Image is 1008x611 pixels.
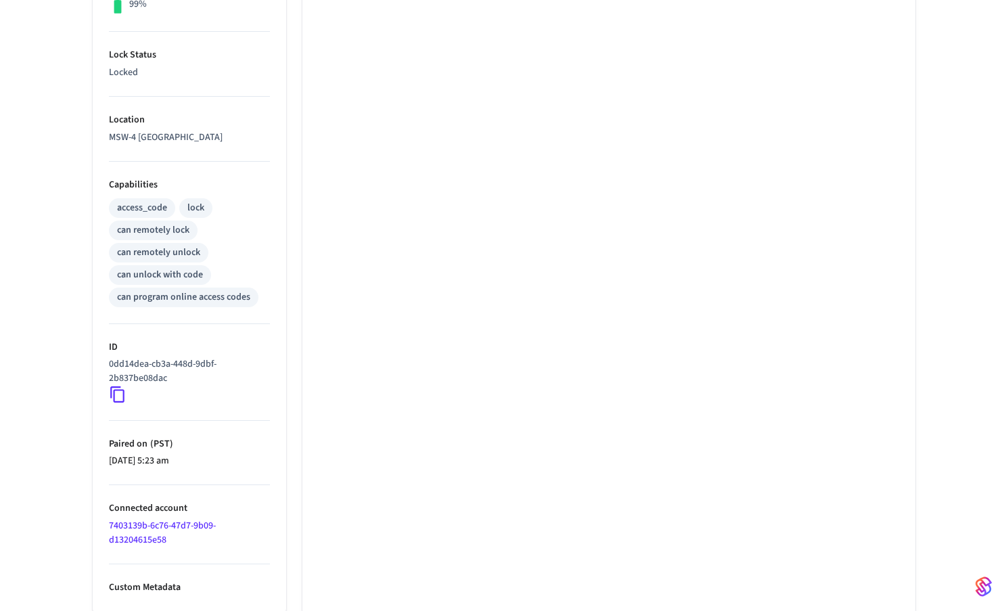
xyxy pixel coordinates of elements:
p: Capabilities [109,178,270,192]
p: Locked [109,66,270,80]
div: access_code [117,201,167,215]
p: 0dd14dea-cb3a-448d-9dbf-2b837be08dac [109,357,265,386]
div: lock [187,201,204,215]
div: can remotely lock [117,223,189,237]
p: Paired on [109,437,270,451]
div: can unlock with code [117,268,203,282]
p: Custom Metadata [109,581,270,595]
div: can remotely unlock [117,246,200,260]
img: SeamLogoGradient.69752ec5.svg [976,576,992,597]
a: 7403139b-6c76-47d7-9b09-d13204615e58 [109,519,216,547]
div: can program online access codes [117,290,250,304]
p: MSW-4 [GEOGRAPHIC_DATA] [109,131,270,145]
p: [DATE] 5:23 am [109,454,270,468]
p: ID [109,340,270,355]
span: ( PST ) [147,437,173,451]
p: Lock Status [109,48,270,62]
p: Location [109,113,270,127]
p: Connected account [109,501,270,516]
